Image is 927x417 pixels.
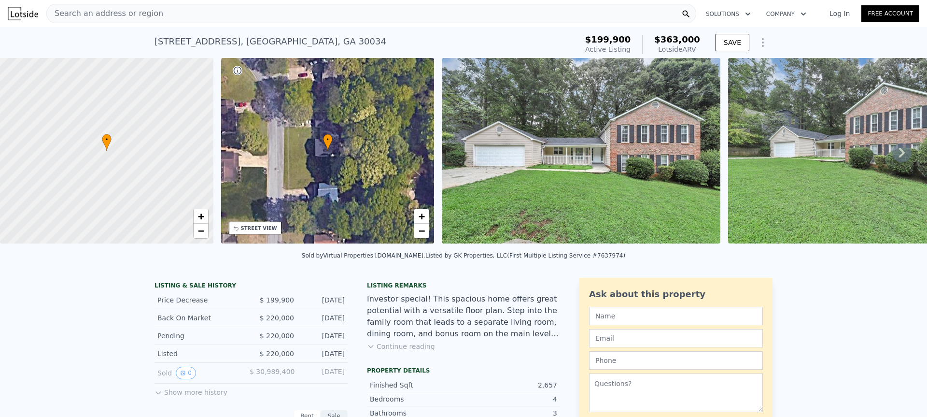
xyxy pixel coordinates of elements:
span: $ 220,000 [260,332,294,340]
input: Email [589,329,763,347]
span: Search an address or region [47,8,163,19]
a: Free Account [861,5,919,22]
div: Ask about this property [589,288,763,301]
div: Sold [157,367,242,379]
span: $199,900 [585,34,631,44]
img: Lotside [8,7,38,20]
div: Lotside ARV [654,44,700,54]
button: Show Options [753,33,772,52]
div: [DATE] [302,349,345,359]
div: Bedrooms [370,394,463,404]
div: [DATE] [302,313,345,323]
span: $363,000 [654,34,700,44]
div: LISTING & SALE HISTORY [154,282,348,291]
div: Back On Market [157,313,243,323]
input: Phone [589,351,763,370]
a: Zoom in [194,209,208,224]
span: • [323,135,333,144]
div: Listed by GK Properties, LLC (First Multiple Listing Service #7637974) [425,252,625,259]
span: Active Listing [585,45,631,53]
img: Sale: 167562724 Parcel: 15382942 [442,58,720,244]
div: [DATE] [302,295,345,305]
div: • [323,134,333,151]
span: − [419,225,425,237]
button: Continue reading [367,342,435,351]
div: Investor special! This spacious home offers great potential with a versatile floor plan. Step int... [367,293,560,340]
div: Listing remarks [367,282,560,289]
div: [DATE] [303,367,345,379]
a: Log In [818,9,861,18]
span: $ 199,900 [260,296,294,304]
a: Zoom in [414,209,429,224]
div: 2,657 [463,380,557,390]
div: Sold by Virtual Properties [DOMAIN_NAME] . [302,252,425,259]
span: $ 30,989,400 [250,368,295,375]
a: Zoom out [414,224,429,238]
div: Listed [157,349,243,359]
span: + [197,210,204,222]
div: [STREET_ADDRESS] , [GEOGRAPHIC_DATA] , GA 30034 [154,35,386,48]
div: Property details [367,367,560,374]
button: Company [758,5,814,23]
span: $ 220,000 [260,314,294,322]
div: [DATE] [302,331,345,341]
span: $ 220,000 [260,350,294,358]
span: − [197,225,204,237]
span: + [419,210,425,222]
div: STREET VIEW [241,225,277,232]
div: Finished Sqft [370,380,463,390]
a: Zoom out [194,224,208,238]
button: SAVE [716,34,749,51]
span: • [102,135,112,144]
div: Price Decrease [157,295,243,305]
div: Pending [157,331,243,341]
button: Solutions [698,5,758,23]
div: • [102,134,112,151]
button: Show more history [154,384,227,397]
input: Name [589,307,763,325]
div: 4 [463,394,557,404]
button: View historical data [176,367,196,379]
